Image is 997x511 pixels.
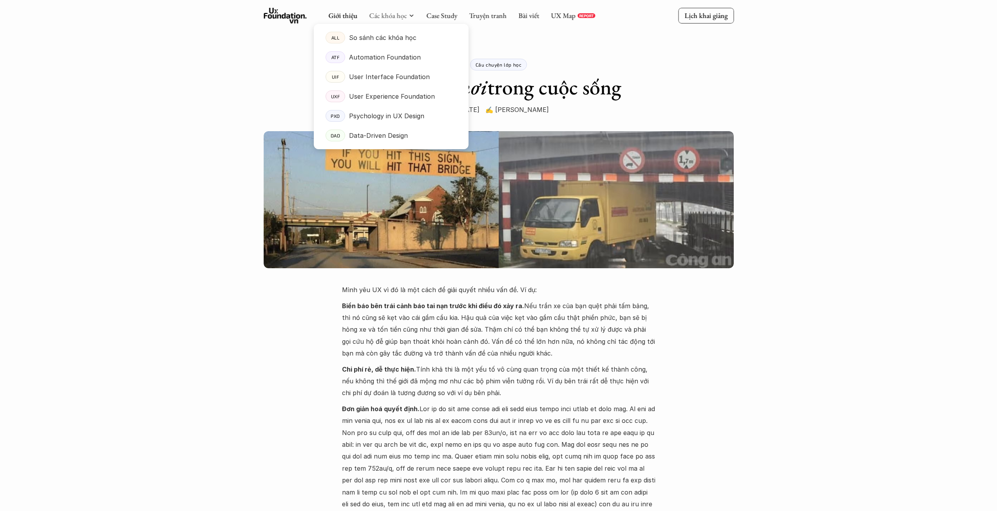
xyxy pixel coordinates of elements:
[376,74,621,100] h1: UX ở trong cuộc sống
[331,94,340,99] p: UXF
[349,110,424,122] p: Psychology in UX Design
[476,62,522,67] p: Câu chuyện lớp học
[349,90,435,102] p: User Experience Foundation
[577,13,595,18] a: REPORT
[314,126,469,145] a: DADData-Driven Design
[349,71,430,83] p: User Interface Foundation
[314,28,469,47] a: ALLSo sánh các khóa học
[314,106,469,126] a: PXDPsychology in UX Design
[331,113,340,119] p: PXD
[342,363,655,399] p: Tính khả thi là một yếu tố vô cùng quan trọng của một thiết kế thành công, nếu không thì thế giới...
[349,51,421,63] p: Automation Foundation
[449,104,549,116] p: 🕙 [DATE] ✍️ [PERSON_NAME]
[331,35,339,40] p: ALL
[314,87,469,106] a: UXFUser Experience Foundation
[330,133,340,138] p: DAD
[518,11,539,20] a: Bài viết
[342,302,524,310] strong: Biển báo bên trái cảnh báo tai nạn trước khi điều đó xảy ra.
[331,54,339,60] p: ATF
[579,13,593,18] p: REPORT
[331,74,339,79] p: UIF
[349,32,416,43] p: So sánh các khóa học
[678,8,734,23] a: Lịch khai giảng
[684,11,727,20] p: Lịch khai giảng
[469,11,507,20] a: Truyện tranh
[342,405,420,413] strong: Đơn giản hoá quyết định.
[342,284,655,296] p: Mình yêu UX vì đó là một cách để giải quyết nhiều vấn đề. Ví dụ:
[314,67,469,87] a: UIFUser Interface Foundation
[314,47,469,67] a: ATFAutomation Foundation
[426,11,457,20] a: Case Study
[349,130,408,141] p: Data-Driven Design
[551,11,575,20] a: UX Map
[342,300,655,359] p: Nếu trần xe của bạn quệt phải tấm bảng, thì nó cũng sẽ kẹt vào cái gầm cầu kia. Hậu quả của việc ...
[369,11,407,20] a: Các khóa học
[328,11,357,20] a: Giới thiệu
[342,365,416,373] strong: Chi phí rẻ, dễ thực hiện.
